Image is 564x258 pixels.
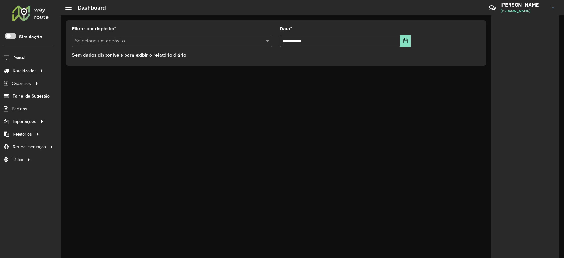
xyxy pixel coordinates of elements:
button: Choose Date [400,35,411,47]
a: Contato Rápido [486,1,499,15]
label: Sem dados disponíveis para exibir o relatório diário [72,51,186,59]
span: Tático [12,156,23,163]
span: Painel [13,55,25,61]
span: Relatórios [13,131,32,138]
label: Simulação [19,33,42,41]
h3: [PERSON_NAME] [501,2,547,8]
span: [PERSON_NAME] [501,8,547,14]
span: Roteirizador [13,68,36,74]
span: Cadastros [12,80,31,87]
span: Pedidos [12,106,27,112]
h2: Dashboard [72,4,106,11]
label: Data [280,25,292,33]
label: Filtrar por depósito [72,25,116,33]
span: Importações [13,118,36,125]
span: Retroalimentação [13,144,46,150]
span: Painel de Sugestão [13,93,50,99]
